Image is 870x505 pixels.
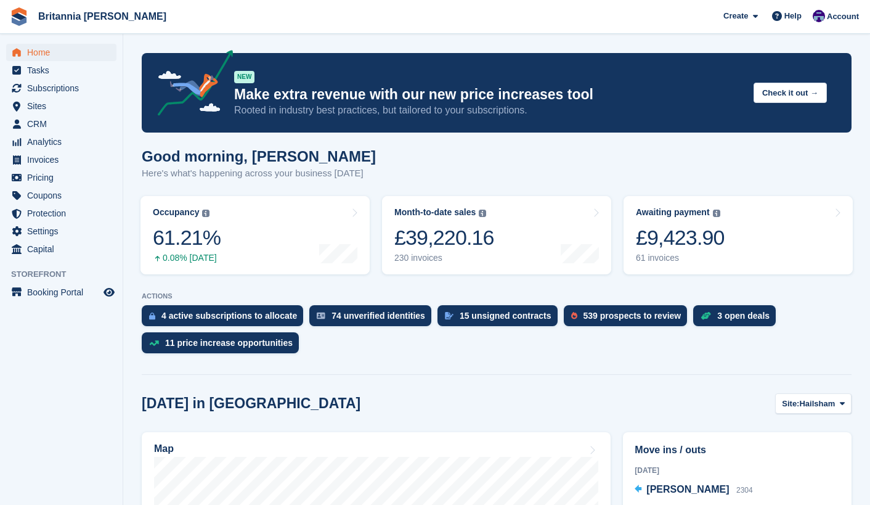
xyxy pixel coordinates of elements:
[717,311,770,321] div: 3 open deals
[782,398,799,410] span: Site:
[27,169,101,186] span: Pricing
[635,443,840,458] h2: Move ins / outs
[234,86,744,104] p: Make extra revenue with our new price increases tool
[6,187,116,204] a: menu
[153,253,221,263] div: 0.08% [DATE]
[154,443,174,454] h2: Map
[636,253,725,263] div: 61 invoices
[646,484,729,495] span: [PERSON_NAME]
[460,311,551,321] div: 15 unsigned contracts
[636,207,710,218] div: Awaiting payment
[309,305,437,332] a: 74 unverified identities
[479,210,486,217] img: icon-info-grey-7440780725fd019a000dd9b08b2336e03edf1995a4989e88bcd33f0948082b44.svg
[624,196,853,274] a: Awaiting payment £9,423.90 61 invoices
[153,207,199,218] div: Occupancy
[149,340,159,346] img: price_increase_opportunities-93ffe204e8149a01c8c9dc8f82e8f89637d9d84a8eef4429ea346261dce0b2c0.svg
[27,205,101,222] span: Protection
[140,196,370,274] a: Occupancy 61.21% 0.08% [DATE]
[6,151,116,168] a: menu
[27,62,101,79] span: Tasks
[701,311,711,320] img: deal-1b604bf984904fb50ccaf53a9ad4b4a5d6e5aea283cecdc64d6e3604feb123c2.svg
[331,311,425,321] div: 74 unverified identities
[27,133,101,150] span: Analytics
[635,465,840,476] div: [DATE]
[6,205,116,222] a: menu
[394,225,494,250] div: £39,220.16
[775,393,852,414] button: Site: Hailsham
[6,240,116,258] a: menu
[394,253,494,263] div: 230 invoices
[799,398,835,410] span: Hailsham
[445,312,453,319] img: contract_signature_icon-13c848040528278c33f63329250d36e43548de30e8caae1d1a13099fd9432cc5.svg
[6,62,116,79] a: menu
[10,7,28,26] img: stora-icon-8386f47178a22dfd0bd8f6a31ec36ba5ce8667c1dd55bd0f319d3a0aa187defe.svg
[234,71,254,83] div: NEW
[33,6,171,27] a: Britannia [PERSON_NAME]
[102,285,116,300] a: Preview store
[27,223,101,240] span: Settings
[11,268,123,281] span: Storefront
[27,284,101,301] span: Booking Portal
[736,486,753,495] span: 2304
[27,80,101,97] span: Subscriptions
[234,104,744,117] p: Rooted in industry best practices, but tailored to your subscriptions.
[27,44,101,61] span: Home
[161,311,297,321] div: 4 active subscriptions to allocate
[754,83,827,103] button: Check it out →
[6,169,116,186] a: menu
[636,225,725,250] div: £9,423.90
[6,80,116,97] a: menu
[635,482,752,498] a: [PERSON_NAME] 2304
[27,151,101,168] span: Invoices
[723,10,748,22] span: Create
[27,97,101,115] span: Sites
[142,166,376,181] p: Here's what's happening across your business [DATE]
[6,133,116,150] a: menu
[149,312,155,320] img: active_subscription_to_allocate_icon-d502201f5373d7db506a760aba3b589e785aa758c864c3986d89f69b8ff3...
[6,97,116,115] a: menu
[583,311,681,321] div: 539 prospects to review
[142,292,852,300] p: ACTIONS
[437,305,564,332] a: 15 unsigned contracts
[6,115,116,133] a: menu
[142,395,360,412] h2: [DATE] in [GEOGRAPHIC_DATA]
[202,210,209,217] img: icon-info-grey-7440780725fd019a000dd9b08b2336e03edf1995a4989e88bcd33f0948082b44.svg
[142,305,309,332] a: 4 active subscriptions to allocate
[165,338,293,348] div: 11 price increase opportunities
[693,305,782,332] a: 3 open deals
[713,210,720,217] img: icon-info-grey-7440780725fd019a000dd9b08b2336e03edf1995a4989e88bcd33f0948082b44.svg
[27,240,101,258] span: Capital
[382,196,611,274] a: Month-to-date sales £39,220.16 230 invoices
[147,50,234,120] img: price-adjustments-announcement-icon-8257ccfd72463d97f412b2fc003d46551f7dbcb40ab6d574587a9cd5c0d94...
[6,223,116,240] a: menu
[317,312,325,319] img: verify_identity-adf6edd0f0f0b5bbfe63781bf79b02c33cf7c696d77639b501bdc392416b5a36.svg
[571,312,577,319] img: prospect-51fa495bee0391a8d652442698ab0144808aea92771e9ea1ae160a38d050c398.svg
[784,10,802,22] span: Help
[564,305,694,332] a: 539 prospects to review
[27,115,101,133] span: CRM
[827,10,859,23] span: Account
[27,187,101,204] span: Coupons
[142,148,376,165] h1: Good morning, [PERSON_NAME]
[6,284,116,301] a: menu
[813,10,825,22] img: Cameron Ballard
[153,225,221,250] div: 61.21%
[142,332,305,359] a: 11 price increase opportunities
[6,44,116,61] a: menu
[394,207,476,218] div: Month-to-date sales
